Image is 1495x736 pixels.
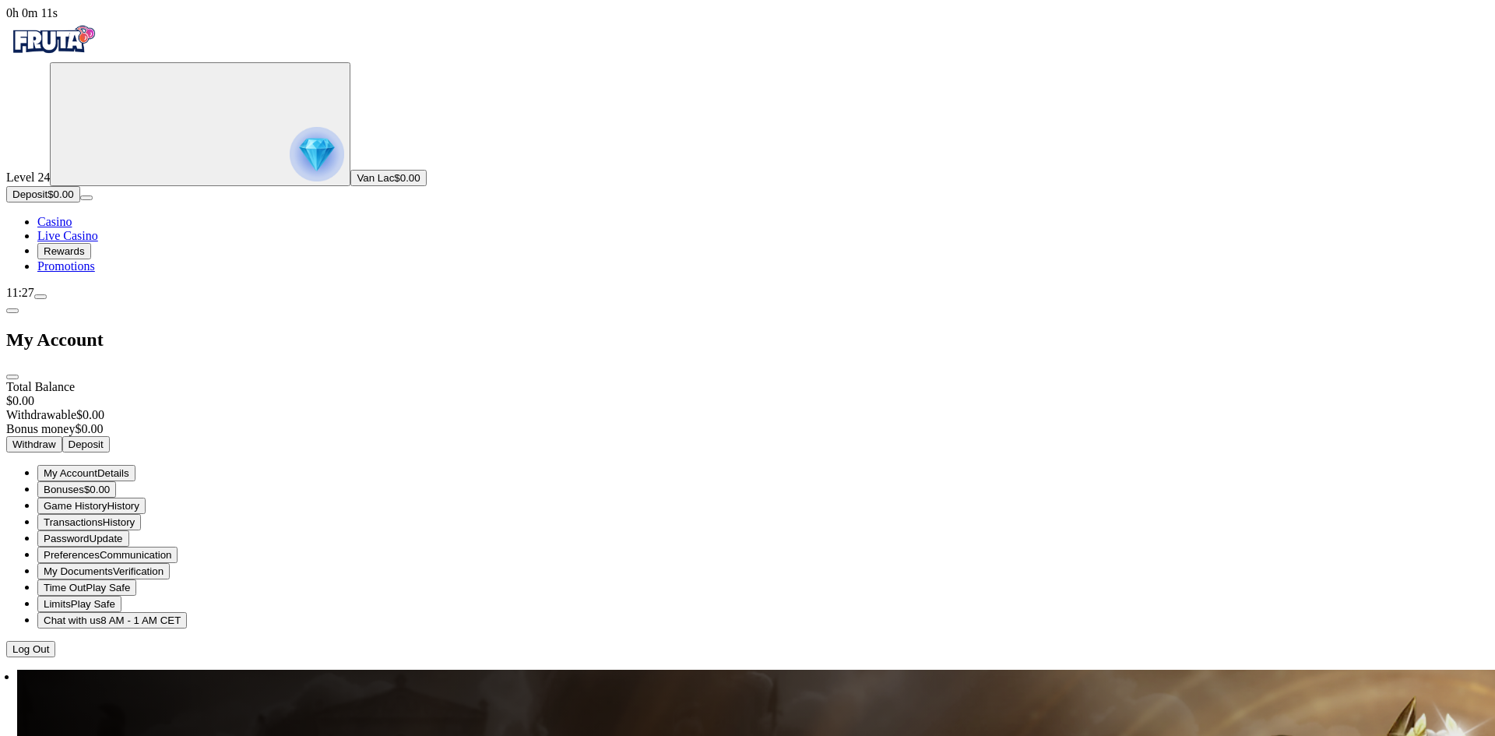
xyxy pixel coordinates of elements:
[44,565,113,577] span: My Documents
[37,563,170,579] button: document iconMy DocumentsVerification
[6,20,1489,273] nav: Primary
[357,172,394,184] span: Van Lac
[37,579,136,596] button: clock iconTime OutPlay Safe
[80,195,93,200] button: menu
[37,215,72,228] span: Casino
[6,6,58,19] span: user session time
[37,215,72,228] a: diamond iconCasino
[6,394,1489,408] div: $0.00
[44,615,100,626] span: Chat with us
[6,20,100,59] img: Fruta
[37,514,141,530] button: transactions iconTransactionsHistory
[6,436,62,453] button: Withdraw
[44,598,71,610] span: Limits
[90,533,123,544] span: Update
[50,62,350,186] button: reward progress
[12,438,56,450] span: Withdraw
[44,516,103,528] span: Transactions
[37,498,146,514] button: history iconGame HistoryHistory
[34,294,47,299] button: menu
[37,229,98,242] a: poker-chip iconLive Casino
[44,582,86,593] span: Time Out
[6,286,34,299] span: 11:27
[44,245,85,257] span: Rewards
[6,408,76,421] span: Withdrawable
[44,467,97,479] span: My Account
[103,516,135,528] span: History
[113,565,164,577] span: Verification
[6,375,19,379] button: close
[37,259,95,273] a: gift-inverted iconPromotions
[71,598,115,610] span: Play Safe
[12,643,49,655] span: Log Out
[44,533,90,544] span: Password
[44,549,100,561] span: Preferences
[37,530,129,547] button: lock-inverse iconPasswordUpdate
[6,48,100,62] a: Fruta
[44,484,84,495] span: Bonuses
[290,127,344,181] img: reward progress
[84,484,110,495] span: $0.00
[394,172,420,184] span: $0.00
[47,188,73,200] span: $0.00
[37,243,91,259] button: reward iconRewards
[69,438,104,450] span: Deposit
[37,612,187,629] button: headphones iconChat with us8 AM - 1 AM CET
[37,465,135,481] button: user-circle iconMy AccountDetails
[37,596,121,612] button: limits iconLimitsPlay Safe
[6,308,19,313] button: chevron-left icon
[86,582,130,593] span: Play Safe
[44,500,107,512] span: Game History
[350,170,426,186] button: Van Lac$0.00
[107,500,139,512] span: History
[37,259,95,273] span: Promotions
[6,329,1489,350] h2: My Account
[6,422,75,435] span: Bonus money
[6,380,1489,408] div: Total Balance
[6,641,55,657] button: Log Out
[6,408,1489,422] div: $0.00
[97,467,129,479] span: Details
[37,229,98,242] span: Live Casino
[12,188,47,200] span: Deposit
[37,547,178,563] button: toggle iconPreferencesCommunication
[100,615,181,626] span: 8 AM - 1 AM CET
[6,422,1489,436] div: $0.00
[62,436,110,453] button: Deposit
[37,481,116,498] button: smiley iconBonuses$0.00
[100,549,172,561] span: Communication
[6,171,50,184] span: Level 24
[6,186,80,202] button: Depositplus icon$0.00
